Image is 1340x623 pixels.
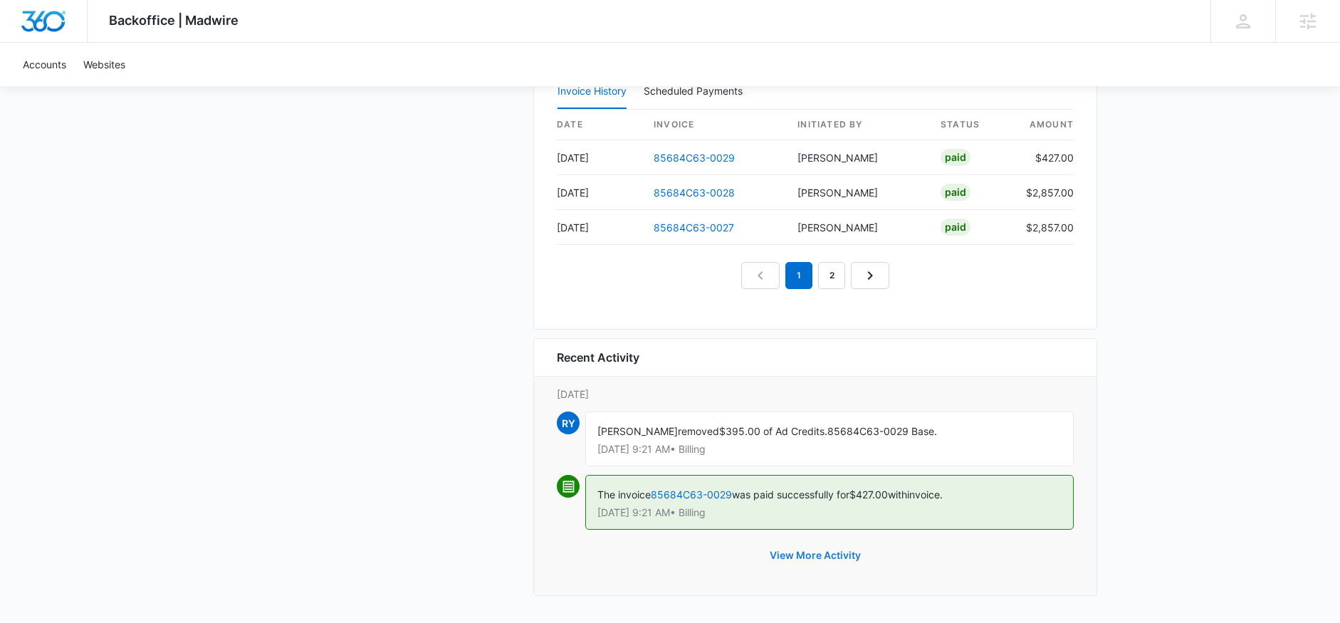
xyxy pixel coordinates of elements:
th: invoice [642,110,786,140]
span: [PERSON_NAME] [597,425,678,437]
button: Invoice History [558,75,627,109]
span: Backoffice | Madwire [109,13,239,28]
span: RY [557,412,580,434]
a: Accounts [14,43,75,86]
a: Next Page [851,262,889,289]
span: 85684C63-0029 Base. [827,425,937,437]
div: Paid [941,219,970,236]
h6: Recent Activity [557,349,639,366]
div: Paid [941,184,970,201]
a: Page 2 [818,262,845,289]
p: [DATE] 9:21 AM • Billing [597,508,1062,518]
td: [PERSON_NAME] [786,210,929,245]
td: [DATE] [557,175,642,210]
a: 85684C63-0028 [654,187,735,199]
td: $2,857.00 [1015,210,1074,245]
th: Initiated By [786,110,929,140]
span: $395.00 of Ad Credits. [719,425,827,437]
td: $427.00 [1015,140,1074,175]
div: Scheduled Payments [644,86,748,96]
span: removed [678,425,719,437]
th: status [929,110,1015,140]
td: [PERSON_NAME] [786,140,929,175]
a: 85684C63-0029 [651,488,732,501]
td: [PERSON_NAME] [786,175,929,210]
a: 85684C63-0029 [654,152,735,164]
td: [DATE] [557,210,642,245]
div: Paid [941,149,970,166]
p: [DATE] 9:21 AM • Billing [597,444,1062,454]
button: View More Activity [755,538,875,572]
nav: Pagination [741,262,889,289]
a: Websites [75,43,134,86]
span: was paid successfully for [732,488,849,501]
em: 1 [785,262,812,289]
th: date [557,110,642,140]
th: amount [1015,110,1074,140]
a: 85684C63-0027 [654,221,734,234]
span: The invoice [597,488,651,501]
p: [DATE] [557,387,1074,402]
span: $427.00 [849,488,888,501]
span: with [888,488,907,501]
span: invoice. [907,488,943,501]
td: [DATE] [557,140,642,175]
td: $2,857.00 [1015,175,1074,210]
